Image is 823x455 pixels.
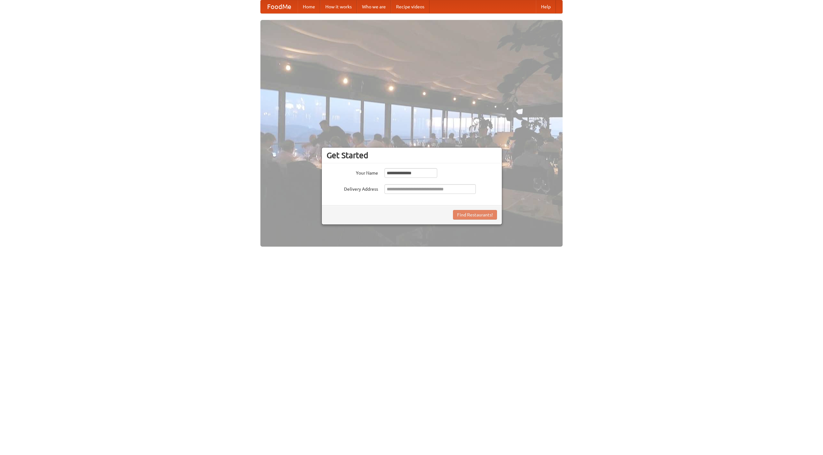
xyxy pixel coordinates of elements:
h3: Get Started [327,150,497,160]
label: Your Name [327,168,378,176]
a: Who we are [357,0,391,13]
a: Recipe videos [391,0,430,13]
a: How it works [320,0,357,13]
a: Help [536,0,556,13]
a: FoodMe [261,0,298,13]
label: Delivery Address [327,184,378,192]
button: Find Restaurants! [453,210,497,220]
a: Home [298,0,320,13]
